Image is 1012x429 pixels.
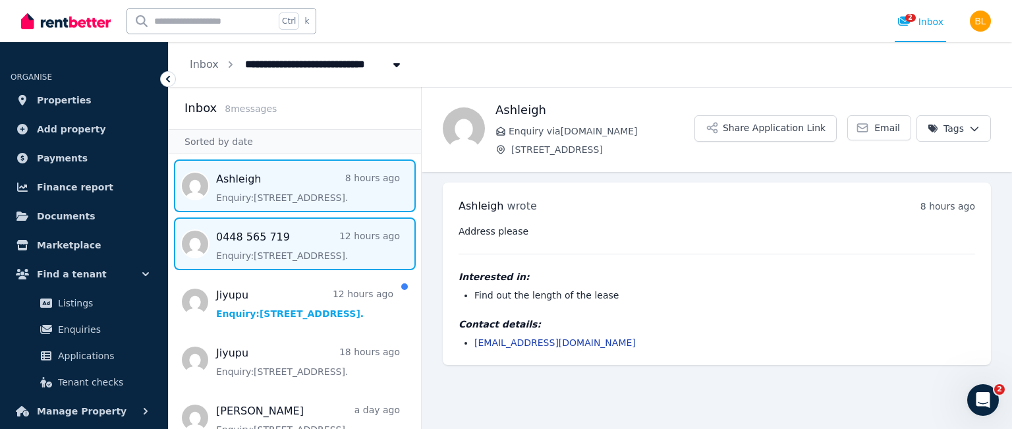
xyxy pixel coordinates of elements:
[905,14,916,22] span: 2
[37,179,113,195] span: Finance report
[216,229,400,262] a: 0448 565 71912 hours agoEnquiry:[STREET_ADDRESS].
[58,348,147,364] span: Applications
[304,16,309,26] span: k
[874,121,900,134] span: Email
[459,318,975,331] h4: Contact details:
[216,345,400,378] a: Jiyupu18 hours agoEnquiry:[STREET_ADDRESS].
[459,200,503,212] span: Ashleigh
[279,13,299,30] span: Ctrl
[37,92,92,108] span: Properties
[928,122,964,135] span: Tags
[459,270,975,283] h4: Interested in:
[11,232,157,258] a: Marketplace
[694,115,837,142] button: Share Application Link
[21,11,111,31] img: RentBetter
[37,150,88,166] span: Payments
[495,101,694,119] h1: Ashleigh
[58,322,147,337] span: Enquiries
[509,125,694,138] span: Enquiry via [DOMAIN_NAME]
[11,145,157,171] a: Payments
[16,343,152,369] a: Applications
[11,398,157,424] button: Manage Property
[216,171,400,204] a: Ashleigh8 hours agoEnquiry:[STREET_ADDRESS].
[459,225,975,238] pre: Address please
[169,42,424,87] nav: Breadcrumb
[511,143,694,156] span: [STREET_ADDRESS]
[37,266,107,282] span: Find a tenant
[184,99,217,117] h2: Inbox
[37,403,126,419] span: Manage Property
[474,289,975,302] li: Find out the length of the lease
[190,58,219,71] a: Inbox
[37,208,96,224] span: Documents
[920,201,975,212] time: 8 hours ago
[443,107,485,150] img: Ashleigh
[58,374,147,390] span: Tenant checks
[37,237,101,253] span: Marketplace
[994,384,1005,395] span: 2
[16,316,152,343] a: Enquiries
[16,369,152,395] a: Tenant checks
[11,203,157,229] a: Documents
[11,174,157,200] a: Finance report
[970,11,991,32] img: Brandon Lim
[37,121,106,137] span: Add property
[11,87,157,113] a: Properties
[216,287,393,320] a: Jiyupu12 hours agoEnquiry:[STREET_ADDRESS].
[11,116,157,142] a: Add property
[916,115,991,142] button: Tags
[11,72,52,82] span: ORGANISE
[225,103,277,114] span: 8 message s
[58,295,147,311] span: Listings
[474,337,636,348] a: [EMAIL_ADDRESS][DOMAIN_NAME]
[11,261,157,287] button: Find a tenant
[169,129,421,154] div: Sorted by date
[507,200,537,212] span: wrote
[16,290,152,316] a: Listings
[897,15,943,28] div: Inbox
[967,384,999,416] iframe: Intercom live chat
[847,115,911,140] a: Email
